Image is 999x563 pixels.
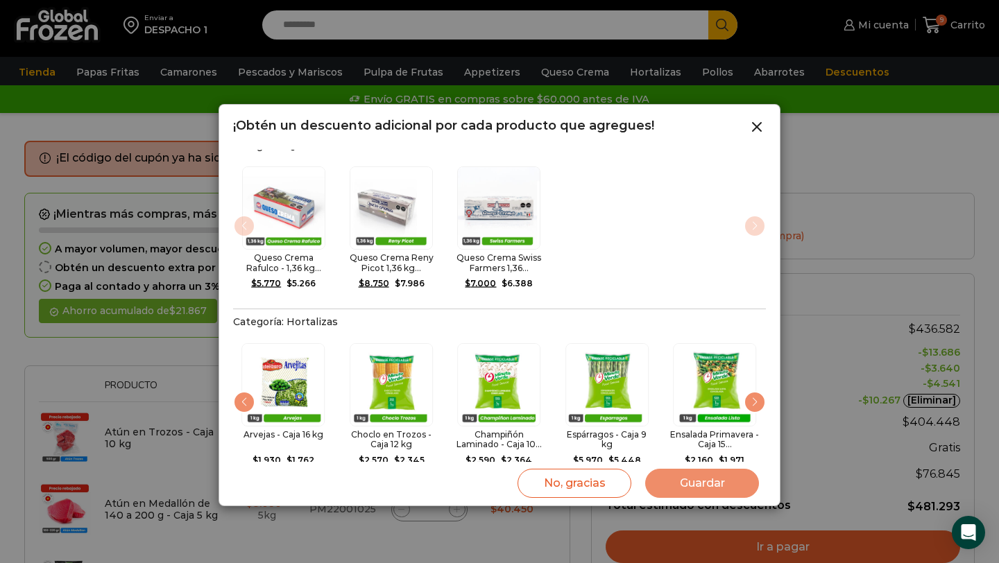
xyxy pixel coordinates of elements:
h2: Arvejas - Caja 16 kg [238,430,329,440]
div: 5 / 10 [449,335,549,478]
bdi: 7.986 [395,278,425,288]
div: Next slide [744,391,766,413]
span: $ [685,455,690,465]
span: $ [253,455,258,465]
div: 3 / 3 [449,158,549,302]
button: Guardar [645,469,759,498]
bdi: 6.388 [502,278,533,288]
span: $ [719,455,724,465]
bdi: 5.770 [251,278,281,288]
h2: Categoría: Quesos [233,140,766,152]
h2: ¡Obtén un descuento adicional por cada producto que agregues! [233,119,654,134]
span: $ [287,278,292,288]
span: $ [287,455,292,465]
h2: Ensalada Primavera - Caja 15... [669,430,760,450]
bdi: 5.970 [573,455,603,465]
span: $ [466,455,471,465]
bdi: 2.570 [359,455,388,465]
bdi: 5.448 [608,455,641,465]
bdi: 2.590 [466,455,495,465]
bdi: 1.971 [719,455,744,465]
bdi: 2.364 [501,455,532,465]
bdi: 5.266 [287,278,316,288]
h2: Espárragos - Caja 9 kg [561,430,652,450]
span: $ [573,455,579,465]
div: 3 / 10 [233,335,334,478]
bdi: 1.930 [253,455,281,465]
span: $ [359,455,364,465]
h2: Queso Crema Rafulco - 1,36 kg... [238,253,329,273]
span: $ [395,278,400,288]
div: Open Intercom Messenger [952,516,985,549]
bdi: 8.750 [359,278,389,288]
span: $ [251,278,257,288]
h2: Queso Crema Reny Picot 1,36 kg... [345,253,436,273]
bdi: 2.345 [394,455,425,465]
bdi: 7.000 [465,278,496,288]
div: Previous slide [233,391,255,413]
span: $ [359,278,364,288]
bdi: 2.160 [685,455,713,465]
span: $ [502,278,507,288]
div: 7 / 10 [665,335,765,478]
div: 2 / 3 [341,158,441,302]
span: $ [501,455,506,465]
span: $ [608,455,614,465]
h2: Categoría: Hortalizas [233,316,766,328]
h2: Choclo en Trozos - Caja 12 kg [345,430,436,450]
div: 6 / 10 [556,335,657,478]
h2: Queso Crema Swiss Farmers 1,36... [454,253,545,273]
span: $ [465,278,470,288]
div: 1 / 3 [233,158,334,302]
div: 4 / 10 [341,335,441,478]
bdi: 1.762 [287,455,314,465]
h2: Champiñón Laminado - Caja 10... [454,430,545,450]
span: $ [394,455,400,465]
button: No, gracias [518,469,631,498]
